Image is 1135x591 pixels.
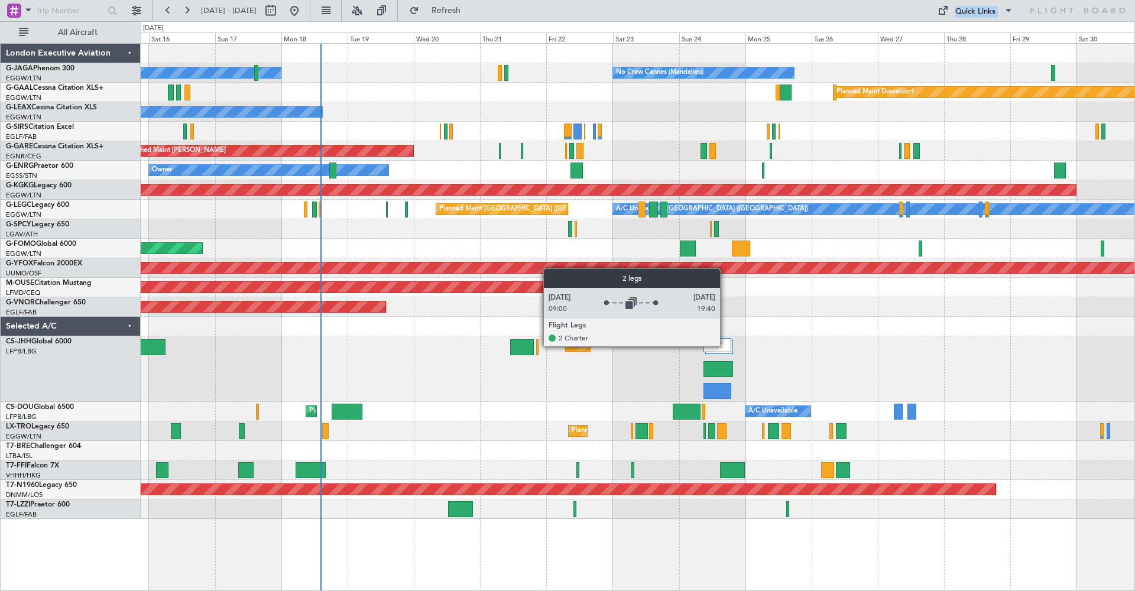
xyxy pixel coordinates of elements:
a: EGLF/FAB [6,510,37,519]
a: EGLF/FAB [6,132,37,141]
div: Mon 25 [745,33,812,43]
span: G-GARE [6,143,33,150]
a: EGSS/STN [6,171,37,180]
span: CS-DOU [6,404,34,411]
div: Sat 16 [149,33,215,43]
div: Planned Maint [GEOGRAPHIC_DATA] ([GEOGRAPHIC_DATA]) [439,200,625,218]
div: Fri 29 [1010,33,1076,43]
a: LFMD/CEQ [6,288,40,297]
span: G-YFOX [6,260,33,267]
span: All Aircraft [31,28,125,37]
a: EGGW/LTN [6,191,41,200]
a: DNMM/LOS [6,491,43,499]
div: No Crew Cannes (Mandelieu) [616,64,703,82]
div: Planned Maint Dusseldorf [836,83,914,101]
a: G-YFOXFalcon 2000EX [6,260,82,267]
span: G-ENRG [6,163,34,170]
span: LX-TRO [6,423,31,430]
div: Thu 21 [480,33,546,43]
span: M-OUSE [6,280,34,287]
a: T7-FFIFalcon 7X [6,462,59,469]
div: Wed 20 [414,33,480,43]
span: G-VNOR [6,299,35,306]
a: G-LEGCLegacy 600 [6,202,69,209]
button: Refresh [404,1,475,20]
a: EGGW/LTN [6,249,41,258]
span: Refresh [421,7,471,15]
span: G-SPCY [6,221,31,228]
span: T7-BRE [6,443,30,450]
a: EGGW/LTN [6,93,41,102]
a: EGGW/LTN [6,74,41,83]
a: EGGW/LTN [6,113,41,122]
div: Quick Links [955,6,995,18]
img: gray-close.svg [714,340,725,350]
a: G-LEAXCessna Citation XLS [6,104,97,111]
a: M-OUSECitation Mustang [6,280,92,287]
a: VHHH/HKG [6,471,41,480]
div: Owner [152,161,172,179]
a: LFPB/LBG [6,413,37,421]
a: EGGW/LTN [6,432,41,441]
div: Tue 26 [812,33,878,43]
div: Sun 17 [215,33,281,43]
a: LX-TROLegacy 650 [6,423,69,430]
a: G-FOMOGlobal 6000 [6,241,76,248]
a: EGLF/FAB [6,308,37,317]
a: T7-BREChallenger 604 [6,443,81,450]
a: G-GARECessna Citation XLS+ [6,143,103,150]
a: T7-LZZIPraetor 600 [6,501,70,508]
div: Mon 18 [281,33,348,43]
div: Tue 19 [348,33,414,43]
span: T7-LZZI [6,501,30,508]
div: Wed 27 [878,33,944,43]
span: T7-N1960 [6,482,39,489]
a: EGGW/LTN [6,210,41,219]
a: CS-JHHGlobal 6000 [6,338,72,345]
button: Quick Links [932,1,1019,20]
a: LTBA/ISL [6,452,33,460]
div: Sat 23 [613,33,679,43]
a: G-JAGAPhenom 300 [6,65,74,72]
div: A/C Unavailable [GEOGRAPHIC_DATA] ([GEOGRAPHIC_DATA]) [616,200,808,218]
div: Fri 22 [546,33,612,43]
span: CS-JHH [6,338,31,345]
a: G-ENRGPraetor 600 [6,163,73,170]
a: LGAV/ATH [6,230,38,239]
span: G-LEGC [6,202,31,209]
a: G-GAALCessna Citation XLS+ [6,85,103,92]
div: Thu 28 [944,33,1010,43]
span: T7-FFI [6,462,27,469]
span: G-LEAX [6,104,31,111]
a: CS-DOUGlobal 6500 [6,404,74,411]
a: G-SIRSCitation Excel [6,124,74,131]
a: G-VNORChallenger 650 [6,299,86,306]
a: EGNR/CEG [6,152,41,161]
a: G-SPCYLegacy 650 [6,221,69,228]
a: LFPB/LBG [6,347,37,356]
span: G-KGKG [6,182,34,189]
button: All Aircraft [13,23,128,42]
div: Planned Maint [GEOGRAPHIC_DATA] ([GEOGRAPHIC_DATA]) [572,422,758,440]
a: T7-N1960Legacy 650 [6,482,77,489]
div: [DATE] [143,24,163,34]
a: UUMO/OSF [6,269,41,278]
div: Sun 24 [679,33,745,43]
span: [DATE] - [DATE] [201,5,257,16]
input: Trip Number [36,2,104,20]
span: G-JAGA [6,65,33,72]
span: G-GAAL [6,85,33,92]
a: G-KGKGLegacy 600 [6,182,72,189]
span: G-SIRS [6,124,28,131]
div: Planned Maint [GEOGRAPHIC_DATA] ([GEOGRAPHIC_DATA]) [309,402,495,420]
div: A/C Unavailable [748,402,797,420]
div: Unplanned Maint [PERSON_NAME] [119,142,226,160]
div: Planned Maint [GEOGRAPHIC_DATA] ([GEOGRAPHIC_DATA]) [569,337,755,355]
span: G-FOMO [6,241,36,248]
